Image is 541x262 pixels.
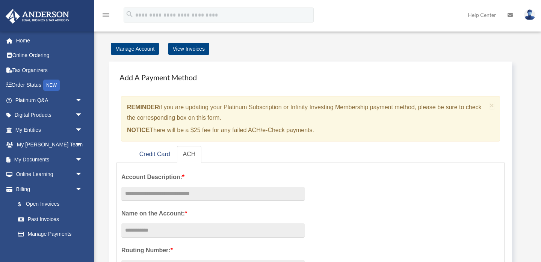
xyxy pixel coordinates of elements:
[490,101,494,110] span: ×
[125,10,134,18] i: search
[490,101,494,109] button: Close
[133,146,176,163] a: Credit Card
[22,200,26,209] span: $
[121,245,305,256] label: Routing Number:
[121,208,305,219] label: Name on the Account:
[101,13,110,20] a: menu
[5,108,94,123] a: Digital Productsarrow_drop_down
[75,108,90,123] span: arrow_drop_down
[111,43,159,55] a: Manage Account
[121,172,305,182] label: Account Description:
[5,93,94,108] a: Platinum Q&Aarrow_drop_down
[75,182,90,197] span: arrow_drop_down
[75,93,90,108] span: arrow_drop_down
[5,182,94,197] a: Billingarrow_drop_down
[116,69,505,86] h4: Add A Payment Method
[177,146,202,163] a: ACH
[121,96,500,142] div: if you are updating your Platinum Subscription or Infinity Investing Membership payment method, p...
[5,137,94,152] a: My [PERSON_NAME] Teamarrow_drop_down
[75,152,90,167] span: arrow_drop_down
[75,122,90,138] span: arrow_drop_down
[168,43,209,55] a: View Invoices
[75,137,90,153] span: arrow_drop_down
[3,9,71,24] img: Anderson Advisors Platinum Portal
[5,63,94,78] a: Tax Organizers
[5,48,94,63] a: Online Ordering
[127,104,159,110] strong: REMINDER
[75,167,90,182] span: arrow_drop_down
[101,11,110,20] i: menu
[11,212,94,227] a: Past Invoices
[5,122,94,137] a: My Entitiesarrow_drop_down
[11,227,90,242] a: Manage Payments
[127,127,150,133] strong: NOTICE
[5,152,94,167] a: My Documentsarrow_drop_down
[127,125,487,136] p: There will be a $25 fee for any failed ACH/e-Check payments.
[524,9,535,20] img: User Pic
[5,167,94,182] a: Online Learningarrow_drop_down
[5,78,94,93] a: Order StatusNEW
[11,197,94,212] a: $Open Invoices
[43,80,60,91] div: NEW
[5,33,94,48] a: Home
